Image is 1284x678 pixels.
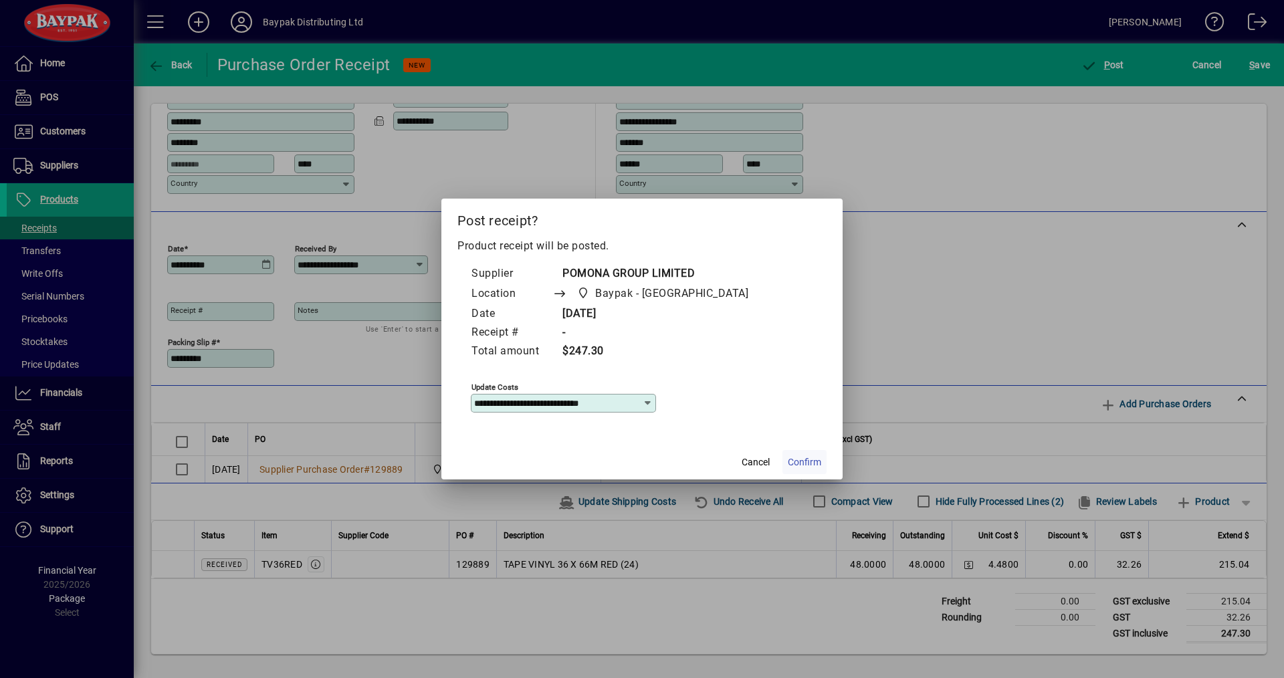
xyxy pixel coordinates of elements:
td: Total amount [471,342,552,361]
span: Cancel [742,455,770,469]
h2: Post receipt? [441,199,843,237]
td: $247.30 [552,342,774,361]
button: Confirm [782,450,827,474]
span: Confirm [788,455,821,469]
td: Date [471,305,552,324]
mat-label: Update costs [471,382,518,392]
td: - [552,324,774,342]
button: Cancel [734,450,777,474]
td: [DATE] [552,305,774,324]
span: Baypak - [GEOGRAPHIC_DATA] [595,286,748,302]
td: Location [471,284,552,305]
p: Product receipt will be posted. [457,238,827,254]
td: Supplier [471,265,552,284]
td: Receipt # [471,324,552,342]
td: POMONA GROUP LIMITED [552,265,774,284]
span: Baypak - Onekawa [573,284,754,303]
